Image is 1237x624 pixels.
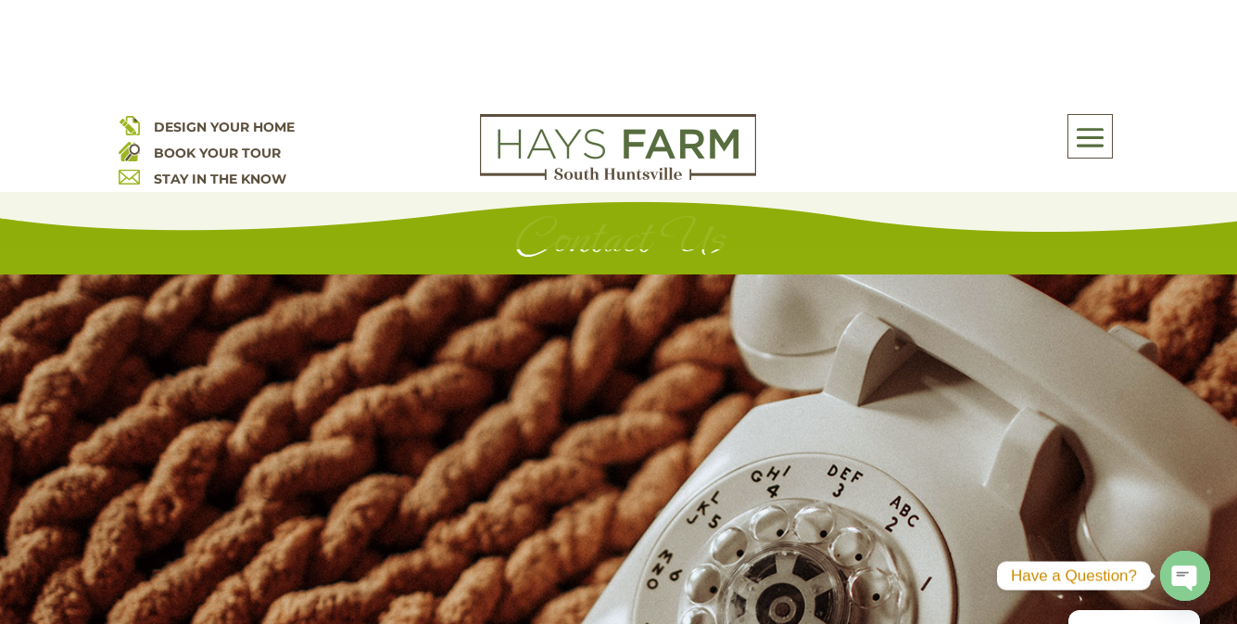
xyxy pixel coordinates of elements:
a: hays farm homes huntsville development [480,168,756,185]
img: book your home tour [119,140,140,161]
a: DESIGN YOUR HOME [154,119,295,135]
a: BOOK YOUR TOUR [154,145,281,161]
img: design your home [119,114,140,135]
span: X [1200,5,1228,32]
a: Get More Details [1030,19,1191,45]
p: Rates as low as 5.75%* with our preferred lender [46,23,1021,41]
a: STAY IN THE KNOW [154,171,286,187]
img: Logo [480,114,756,181]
